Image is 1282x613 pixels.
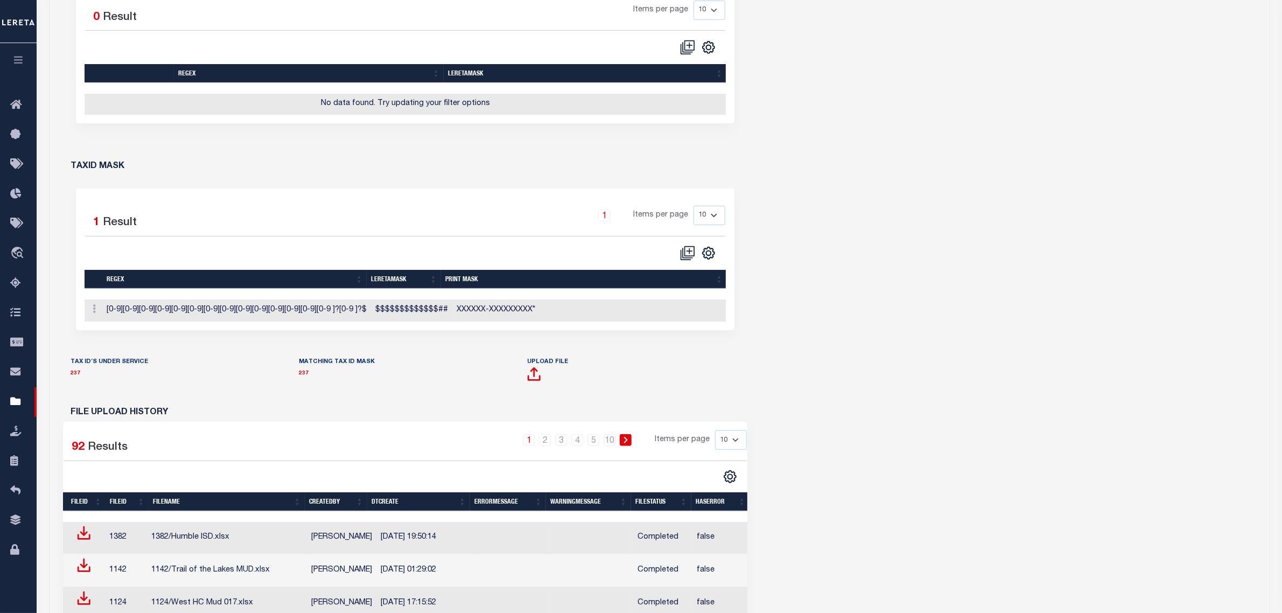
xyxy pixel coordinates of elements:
[102,270,367,289] th: regex: activate to sort column ascending
[372,299,453,322] td: $$$$$$$$$$$$$##
[633,522,692,555] td: Completed
[539,434,551,446] a: 2
[174,64,444,83] th: regex: activate to sort column ascending
[633,4,688,16] span: Items per page
[655,434,710,446] span: Items per page
[307,522,376,555] td: [PERSON_NAME]
[546,492,631,511] th: WarningMessage: activate to sort column ascending
[88,439,128,456] label: Results
[10,247,27,261] i: travel_explore
[633,554,692,587] td: Completed
[71,408,740,417] h6: FILE UPLOAD HISTORY
[305,492,367,511] th: CreatedBy: activate to sort column ascending
[631,492,691,511] th: FileStatus: activate to sort column ascending
[63,492,106,511] th: FileID: activate to sort column ascending
[571,434,583,446] a: 4
[105,554,147,587] td: 1142
[72,442,85,453] span: 92
[691,492,749,511] th: HasError: activate to sort column ascending
[441,270,727,289] th: Print Mask: activate to sort column ascending
[299,371,309,376] a: 237
[106,492,149,511] th: FileID: activate to sort column ascending
[692,522,749,555] td: false
[147,522,307,555] td: 1382/Humble ISD.xlsx
[598,210,610,221] a: 1
[147,554,307,587] td: 1142/Trail of the Lakes MUD.xlsx
[587,434,599,446] a: 5
[453,299,727,322] td: XXXXXX-XXXXXXXXX*
[307,554,376,587] td: [PERSON_NAME]
[103,9,137,26] label: Result
[527,358,568,367] label: Upload File
[470,492,546,511] th: ErrorMessage: activate to sort column ascending
[376,554,475,587] td: [DATE] 01:29:02
[444,64,727,83] th: leretamask: activate to sort column ascending
[103,214,137,232] label: Result
[71,162,125,171] h6: TAXID MASK
[367,270,441,289] th: leretamask: activate to sort column ascending
[71,371,81,376] a: 237
[376,522,475,555] td: [DATE] 19:50:14
[149,492,305,511] th: FileName: activate to sort column ascending
[523,434,535,446] a: 1
[299,358,375,367] label: MATCHING TAX ID MASK
[367,492,470,511] th: dtCreate: activate to sort column ascending
[94,217,100,228] span: 1
[555,434,567,446] a: 3
[604,434,615,446] a: 10
[692,554,749,587] td: false
[103,299,372,322] td: [0-9][0-9][0-9][0-9][0-9][0-9][0-9][0-9][0-9][0-9][0-9][0-9][0-9][0-9 ]?[0-9 ]?$
[94,12,100,23] span: 0
[105,522,147,555] td: 1382
[71,358,149,367] label: TAX ID’S UNDER SERVICE
[633,210,688,221] span: Items per page
[85,94,727,115] td: No data found. Try updating your filter options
